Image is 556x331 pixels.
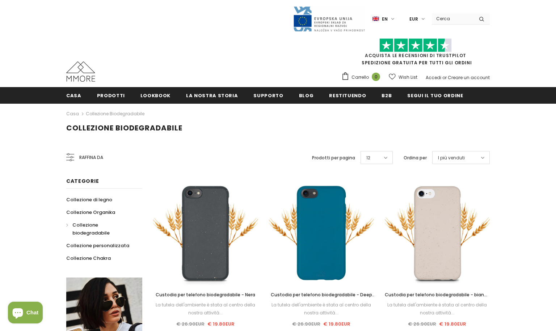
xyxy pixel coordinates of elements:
div: La tutela dell'ambiente è stata al centro della nostra attività... [269,301,374,317]
span: Prodotti [97,92,125,99]
span: Collezione personalizzata [66,242,129,249]
span: Collezione biodegradabile [72,222,110,236]
span: Collezione Organika [66,209,115,216]
a: Custodia per telefono biodegradabile - Deep Sea Blue [269,291,374,299]
a: Collezione Chakra [66,252,111,265]
span: € 26.90EUR [292,321,320,327]
inbox-online-store-chat: Shopify online store chat [6,302,45,325]
span: Collezione biodegradabile [66,123,182,133]
a: Collezione biodegradabile [86,111,144,117]
a: Segui il tuo ordine [407,87,463,103]
span: Carrello [351,74,369,81]
span: Collezione Chakra [66,255,111,262]
label: Prodotti per pagina [312,154,355,162]
span: € 26.90EUR [176,321,205,327]
span: Custodia per telefono biodegradabile - Nera [156,292,255,298]
a: Restituendo [329,87,366,103]
span: Lookbook [140,92,170,99]
a: Blog [299,87,314,103]
a: Collezione di legno [66,193,112,206]
span: Custodia per telefono biodegradabile - bianco naturale [385,292,489,306]
a: B2B [382,87,392,103]
a: Javni Razpis [293,16,365,22]
a: Creare un account [448,74,490,81]
a: Casa [66,87,81,103]
span: La nostra storia [186,92,238,99]
span: € 19.80EUR [439,321,466,327]
a: Wish List [389,71,417,83]
span: Custodia per telefono biodegradabile - Deep Sea Blue [271,292,375,306]
span: B2B [382,92,392,99]
span: Casa [66,92,81,99]
a: Collezione Organika [66,206,115,219]
span: € 19.80EUR [323,321,350,327]
span: Wish List [399,74,417,81]
a: Custodia per telefono biodegradabile - bianco naturale [385,291,490,299]
span: Raffina da [79,154,103,162]
span: Categorie [66,177,99,185]
span: Collezione di legno [66,196,112,203]
span: or [442,74,447,81]
span: € 19.80EUR [207,321,235,327]
img: i-lang-1.png [372,16,379,22]
span: I più venduti [438,154,465,162]
a: Custodia per telefono biodegradabile - Nera [153,291,258,299]
span: EUR [409,16,418,23]
input: Search Site [432,13,473,24]
span: Restituendo [329,92,366,99]
img: Fidati di Pilot Stars [379,38,452,52]
div: La tutela dell'ambiente è stata al centro della nostra attività... [153,301,258,317]
a: Casa [66,109,79,118]
span: SPEDIZIONE GRATUITA PER TUTTI GLI ORDINI [341,42,490,66]
span: supporto [253,92,283,99]
a: Acquista le recensioni di TrustPilot [365,52,466,59]
img: Javni Razpis [293,6,365,32]
a: Collezione biodegradabile [66,219,134,239]
span: Blog [299,92,314,99]
a: Collezione personalizzata [66,239,129,252]
span: € 26.90EUR [408,321,436,327]
label: Ordina per [404,154,427,162]
span: Segui il tuo ordine [407,92,463,99]
a: supporto [253,87,283,103]
span: 0 [372,73,380,81]
a: Prodotti [97,87,125,103]
a: Lookbook [140,87,170,103]
img: Casi MMORE [66,61,95,82]
span: en [382,16,388,23]
a: Carrello 0 [341,72,384,83]
div: La tutela dell'ambiente è stata al centro della nostra attività... [385,301,490,317]
a: La nostra storia [186,87,238,103]
a: Accedi [426,74,441,81]
span: 12 [366,154,370,162]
